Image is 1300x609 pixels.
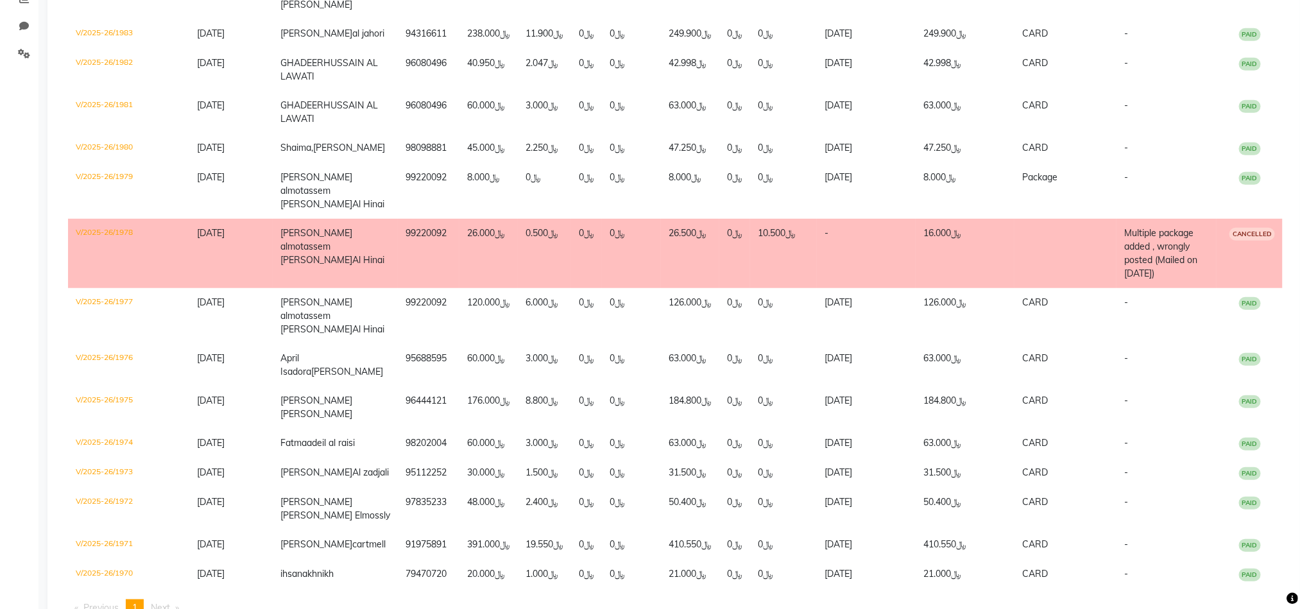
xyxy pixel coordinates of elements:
[398,163,459,219] td: 99220092
[197,437,225,449] span: [DATE]
[916,49,1014,91] td: ﷼42.998
[398,19,459,49] td: 94316611
[459,429,518,458] td: ﷼60.000
[1022,395,1048,406] span: CARD
[602,386,661,429] td: ﷼0
[661,49,719,91] td: ﷼42.998
[750,488,817,530] td: ﷼0
[518,133,571,163] td: ﷼2.250
[817,288,916,344] td: [DATE]
[280,496,352,508] span: [PERSON_NAME]
[518,458,571,488] td: ﷼1.500
[1239,438,1261,450] span: PAID
[307,437,355,449] span: adeil al raisi
[1124,437,1128,449] span: -
[398,344,459,386] td: 95688595
[197,171,225,183] span: [DATE]
[661,288,719,344] td: ﷼126.000
[197,227,225,239] span: [DATE]
[602,458,661,488] td: ﷼0
[68,163,189,219] td: V/2025-26/1979
[817,488,916,530] td: [DATE]
[280,437,307,449] span: Fatma
[719,344,750,386] td: ﷼0
[518,288,571,344] td: ﷼6.000
[916,488,1014,530] td: ﷼50.400
[459,163,518,219] td: ﷼8.000
[1124,395,1128,406] span: -
[602,560,661,589] td: ﷼0
[459,530,518,560] td: ﷼391.000
[197,496,225,508] span: [DATE]
[197,296,225,308] span: [DATE]
[352,538,386,550] span: cartmell
[1239,28,1261,41] span: PAID
[280,467,352,478] span: [PERSON_NAME]
[1239,100,1261,113] span: PAID
[719,49,750,91] td: ﷼0
[280,28,352,39] span: [PERSON_NAME]
[1022,467,1048,478] span: CARD
[1022,99,1048,111] span: CARD
[602,344,661,386] td: ﷼0
[1239,297,1261,310] span: PAID
[68,530,189,560] td: V/2025-26/1971
[280,57,378,82] span: HUSSAIN AL LAWATI
[750,344,817,386] td: ﷼0
[518,219,571,288] td: ﷼0.500
[68,560,189,589] td: V/2025-26/1970
[661,344,719,386] td: ﷼63.000
[817,458,916,488] td: [DATE]
[750,19,817,49] td: ﷼0
[571,133,602,163] td: ﷼0
[459,488,518,530] td: ﷼48.000
[661,91,719,133] td: ﷼63.000
[313,142,385,153] span: [PERSON_NAME]
[719,429,750,458] td: ﷼0
[398,560,459,589] td: 79470720
[459,133,518,163] td: ﷼45.000
[750,133,817,163] td: ﷼0
[1124,496,1128,508] span: -
[571,163,602,219] td: ﷼0
[1239,395,1261,408] span: PAID
[68,19,189,49] td: V/2025-26/1983
[352,28,384,39] span: al jahori
[1022,568,1048,579] span: CARD
[719,288,750,344] td: ﷼0
[916,288,1014,344] td: ﷼126.000
[1239,497,1261,510] span: PAID
[1239,539,1261,552] span: PAID
[280,510,390,521] span: [PERSON_NAME] Elmossly
[459,49,518,91] td: ﷼40.950
[1229,228,1275,241] span: CANCELLED
[197,142,225,153] span: [DATE]
[719,91,750,133] td: ﷼0
[750,429,817,458] td: ﷼0
[602,91,661,133] td: ﷼0
[518,488,571,530] td: ﷼2.400
[916,91,1014,133] td: ﷼63.000
[916,429,1014,458] td: ﷼63.000
[1124,28,1128,39] span: -
[817,344,916,386] td: [DATE]
[750,560,817,589] td: ﷼0
[817,19,916,49] td: [DATE]
[661,560,719,589] td: ﷼21.000
[280,99,378,124] span: HUSSAIN AL LAWATI
[661,530,719,560] td: ﷼410.550
[352,198,384,210] span: Al Hinai
[719,19,750,49] td: ﷼0
[1239,569,1261,581] span: PAID
[571,458,602,488] td: ﷼0
[1239,353,1261,366] span: PAID
[68,488,189,530] td: V/2025-26/1972
[719,386,750,429] td: ﷼0
[661,386,719,429] td: ﷼184.800
[817,560,916,589] td: [DATE]
[518,344,571,386] td: ﷼3.000
[916,458,1014,488] td: ﷼31.500
[1124,568,1128,579] span: -
[302,568,334,579] span: akhnikh
[916,530,1014,560] td: ﷼410.550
